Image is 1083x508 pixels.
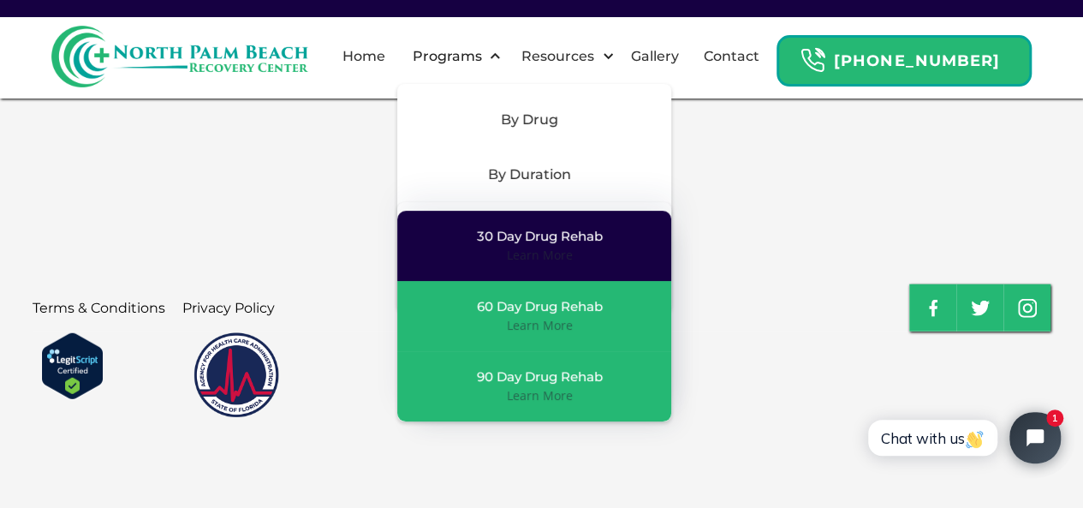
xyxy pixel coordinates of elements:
a: Privacy Policy [182,291,275,326]
iframe: Tidio Chat [849,397,1075,478]
div: Resources [506,29,618,84]
div: Resources [516,46,598,67]
img: Verify Approval for www.northpalmrc.com [41,332,104,400]
div: Programs [397,29,506,84]
div: By Drug [397,93,671,147]
a: Verify LegitScript Approval for www.northpalmrc.com [41,357,104,373]
a: 60 Day Drug RehabLearn More [397,281,671,351]
a: Header Calendar Icons[PHONE_NUMBER] [777,27,1032,87]
div: Learn More [507,387,573,404]
a: Terms & Conditions [33,291,165,326]
a: Contact [693,29,770,84]
nav: By Duration [397,202,671,421]
div: By Duration [408,164,651,185]
div: 90 Day Drug Rehab [477,368,603,385]
div: By Duration [397,147,671,202]
div: By Level of Care [397,202,671,257]
div: 60 Day Drug Rehab [477,298,603,315]
a: Home [332,29,396,84]
img: Header Calendar Icons [800,47,825,74]
div: 30 Day Drug Rehab [477,228,603,245]
a: 90 Day Drug RehabLearn More [397,351,671,421]
strong: [PHONE_NUMBER] [834,51,1000,70]
div: By Drug [408,110,651,130]
div: Programs [408,46,485,67]
nav: Programs [397,84,671,312]
a: 30 Day Drug RehabLearn More [397,211,671,281]
div: Learn More [507,247,573,264]
a: Gallery [621,29,689,84]
div: Learn More [507,317,573,334]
